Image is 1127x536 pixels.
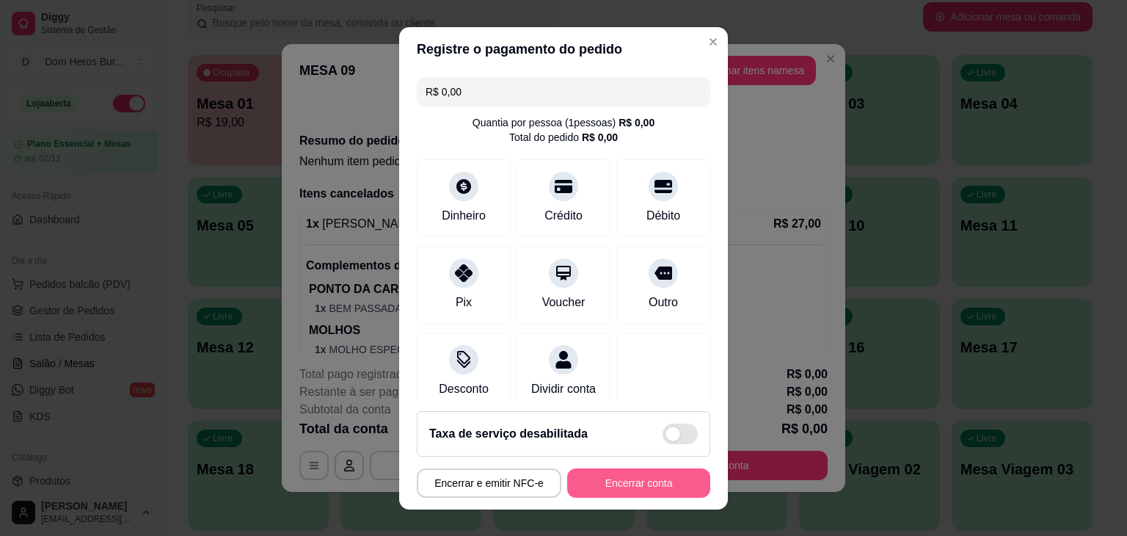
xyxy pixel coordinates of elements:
[456,294,472,311] div: Pix
[399,27,728,71] header: Registre o pagamento do pedido
[619,115,654,130] div: R$ 0,00
[473,115,654,130] div: Quantia por pessoa ( 1 pessoas)
[439,380,489,398] div: Desconto
[582,130,618,145] div: R$ 0,00
[417,468,561,498] button: Encerrar e emitir NFC-e
[649,294,678,311] div: Outro
[544,207,583,225] div: Crédito
[442,207,486,225] div: Dinheiro
[426,77,701,106] input: Ex.: hambúrguer de cordeiro
[701,30,725,54] button: Close
[567,468,710,498] button: Encerrar conta
[531,380,596,398] div: Dividir conta
[646,207,680,225] div: Débito
[509,130,618,145] div: Total do pedido
[542,294,586,311] div: Voucher
[429,425,588,443] h2: Taxa de serviço desabilitada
